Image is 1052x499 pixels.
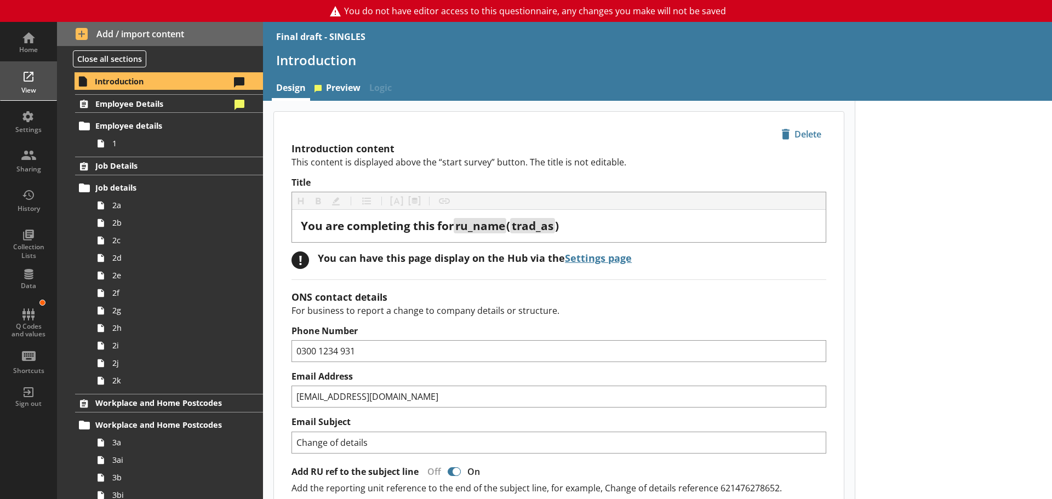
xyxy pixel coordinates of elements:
div: Off [419,466,445,478]
div: Shortcuts [9,366,48,375]
li: Job details2a2b2c2d2e2f2g2h2i2j2k [80,179,263,389]
button: Delete [776,125,826,144]
span: trad_as [512,218,553,233]
a: Preview [310,77,365,101]
a: 2f [92,284,263,302]
span: 3ai [112,455,235,465]
li: Employee details1 [80,117,263,152]
span: Introduction [95,76,230,87]
div: Sharing [9,165,48,174]
span: Workplace and Home Postcodes [95,398,230,408]
a: 2a [92,197,263,214]
span: Employee Details [95,99,230,109]
a: 3b [92,469,263,486]
a: 3ai [92,451,263,469]
span: 2k [112,375,235,386]
span: 2e [112,270,235,280]
span: ) [555,218,559,233]
a: 2c [92,232,263,249]
div: ! [291,251,309,269]
span: Job Details [95,160,230,171]
span: ru_name [455,218,505,233]
span: Logic [365,77,396,101]
a: Employee Details [75,94,263,113]
span: Add / import content [76,28,245,40]
div: Title [301,219,817,233]
a: Settings page [565,251,632,265]
h2: ONS contact details [291,290,826,303]
div: On [463,466,489,478]
div: History [9,204,48,213]
span: Employee details [95,121,230,131]
a: Workplace and Home Postcodes [75,416,263,434]
a: Job details [75,179,263,197]
a: Employee details [75,117,263,135]
button: Close all sections [73,50,146,67]
div: Data [9,282,48,290]
label: Email Address [291,371,826,382]
button: Add / import content [57,22,263,46]
span: 2g [112,305,235,316]
a: Job Details [75,157,263,175]
a: Workplace and Home Postcodes [75,394,263,412]
a: 2h [92,319,263,337]
p: For business to report a change to company details or structure. [291,305,826,317]
span: Delete [777,125,826,143]
span: 2i [112,340,235,351]
a: 2i [92,337,263,354]
span: 3b [112,472,235,483]
div: View [9,86,48,95]
label: Title [291,177,826,188]
div: Home [9,45,48,54]
div: You can have this page display on the Hub via the [318,251,632,265]
div: Collection Lists [9,243,48,260]
span: 3a [112,437,235,448]
div: Settings [9,125,48,134]
li: Job DetailsJob details2a2b2c2d2e2f2g2h2i2j2k [57,157,263,389]
p: This content is displayed above the “start survey” button. The title is not editable. [291,156,826,168]
a: 2e [92,267,263,284]
a: 3a [92,434,263,451]
span: You are completing this for [301,218,454,233]
a: Introduction [75,72,263,90]
span: 1 [112,138,235,148]
span: 2f [112,288,235,298]
span: ( [506,218,510,233]
span: 2a [112,200,235,210]
a: 2b [92,214,263,232]
h1: Introduction [276,51,1039,68]
a: 2k [92,372,263,389]
span: 2j [112,358,235,368]
h2: Introduction content [291,142,826,155]
a: 1 [92,135,263,152]
label: Email Subject [291,416,826,428]
a: Design [272,77,310,101]
a: 2j [92,354,263,372]
label: Add RU ref to the subject line [291,466,419,478]
a: 2d [92,249,263,267]
span: 2h [112,323,235,333]
a: 2g [92,302,263,319]
span: Workplace and Home Postcodes [95,420,230,430]
div: Sign out [9,399,48,408]
span: 2b [112,217,235,228]
p: Add the reporting unit reference to the end of the subject line, for example, Change of details r... [291,482,826,494]
label: Phone Number [291,325,826,337]
li: Employee DetailsEmployee details1 [57,94,263,152]
div: Final draft - SINGLES [276,31,365,43]
span: 2c [112,235,235,245]
span: 2d [112,253,235,263]
span: Job details [95,182,230,193]
div: Q Codes and values [9,323,48,339]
